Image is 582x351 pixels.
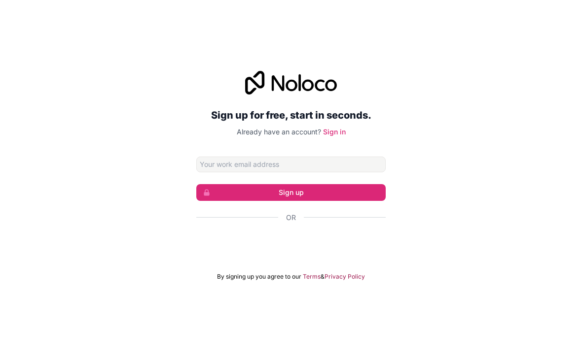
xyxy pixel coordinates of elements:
[323,128,346,136] a: Sign in
[286,213,296,223] span: Or
[217,273,301,281] span: By signing up you agree to our
[321,273,325,281] span: &
[237,128,321,136] span: Already have an account?
[196,157,386,172] input: Email address
[303,273,321,281] a: Terms
[196,106,386,124] h2: Sign up for free, start in seconds.
[196,184,386,201] button: Sign up
[325,273,365,281] a: Privacy Policy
